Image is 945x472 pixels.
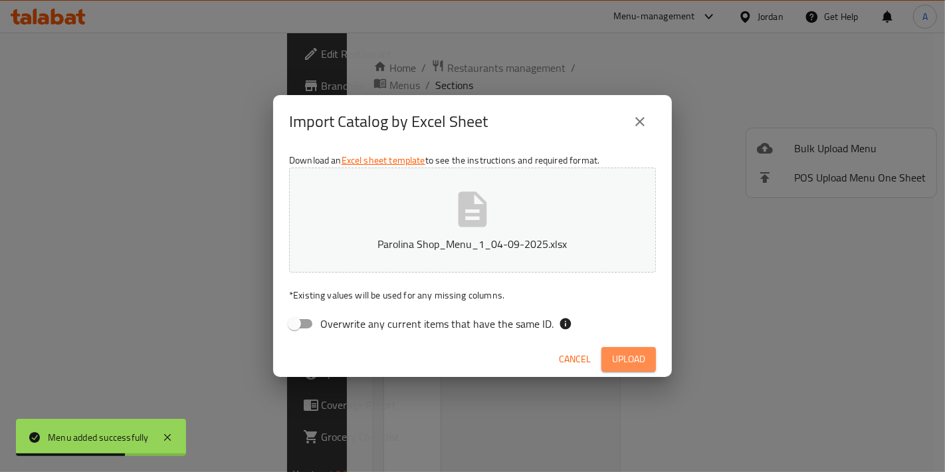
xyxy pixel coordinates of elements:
p: Existing values will be used for any missing columns. [289,289,656,302]
span: Overwrite any current items that have the same ID. [320,316,554,332]
button: Parolina Shop_Menu_1_04-09-2025.xlsx [289,168,656,273]
svg: If the overwrite option isn't selected, then the items that match an existing ID will be ignored ... [559,317,572,330]
span: Upload [612,351,645,368]
button: Cancel [554,347,596,372]
div: Menu added successfully [48,430,149,445]
p: Parolina Shop_Menu_1_04-09-2025.xlsx [310,236,635,252]
button: close [624,106,656,138]
h2: Import Catalog by Excel Sheet [289,111,488,132]
div: Download an to see the instructions and required format. [273,148,672,341]
span: Cancel [559,351,591,368]
a: Excel sheet template [342,152,425,169]
button: Upload [601,347,656,372]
